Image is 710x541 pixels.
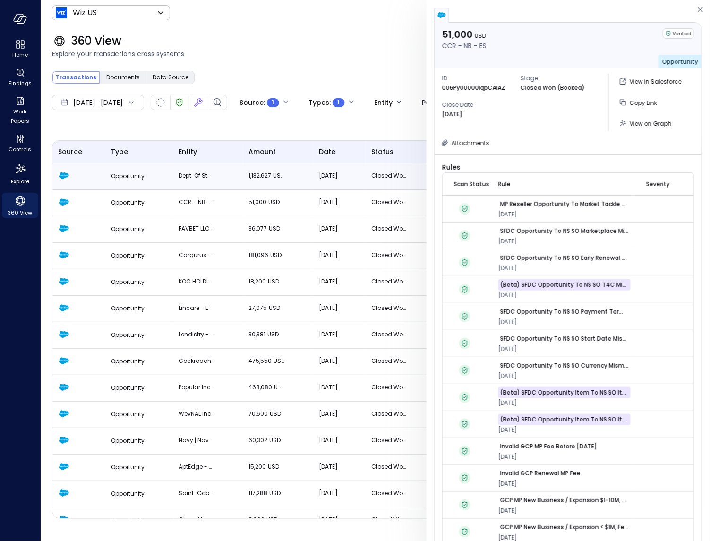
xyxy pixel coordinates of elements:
p: 30,381 [249,330,284,339]
p: [DATE] [442,110,462,119]
span: Stage [521,74,591,83]
span: Explore your transactions cross systems [52,49,699,59]
p: (Beta) SFDC Opportunity to NS SO T4C Mismatch [500,280,629,290]
span: 1 [338,98,340,107]
p: Closed Won (Booked) [371,303,407,313]
div: Verified [454,365,476,376]
a: SFDC Opportunity to NS SO Currency Mismatch [498,360,624,371]
a: SFDC Opportunity to NS SO Early Renewal Mismatch [498,252,624,264]
span: [DATE] [498,426,517,434]
span: USD [268,277,280,285]
span: Copy Link [630,99,657,107]
span: Documents [107,73,140,82]
span: [DATE] [498,210,517,218]
p: Wiz US [73,7,97,18]
span: USD [269,198,280,206]
p: 1,132,627 [249,171,284,180]
span: Findings [9,78,32,88]
span: 360 View [71,34,121,49]
p: 006Py00000IqpCAIAZ [442,83,505,93]
span: [DATE] [498,480,517,488]
button: Copy Link [616,94,661,111]
p: [DATE] [319,171,354,180]
a: MP Reseller Opportunity To Market Tackle Credit Mismatch [498,198,624,210]
p: [DATE] [319,489,354,498]
span: Rules [442,162,694,172]
p: 51,000 [442,28,487,41]
span: USD [269,224,281,232]
div: Verified [454,284,476,295]
div: Verified [454,392,476,403]
span: Opportunity [111,304,145,312]
span: USD [274,357,285,365]
p: SFDC Opportunity to NS SO Start Date Mismatch [500,334,629,343]
img: Salesforce [58,355,69,367]
div: Period [422,94,444,111]
img: Salesforce [58,461,69,472]
span: Opportunity [111,410,145,418]
p: 181,096 [249,250,284,260]
p: Closed Won (Booked) [371,171,407,180]
span: [DATE] [498,264,517,272]
p: AptEdge - RN - AD [179,462,214,472]
span: Controls [9,145,32,154]
span: USD [267,515,278,524]
p: SFDC Opportunity to NS SO Payment Terms Mismatch [500,307,629,317]
p: 51,000 [249,198,284,207]
span: Opportunity [111,463,145,471]
p: [DATE] [319,515,354,524]
span: USD [274,383,286,391]
img: Salesforce [58,249,69,261]
span: [DATE] [498,237,517,245]
p: (Beta) SFDC Opportunity Item to NS SO Item VM Amount Mismatch [500,415,629,424]
span: Opportunity [111,278,145,286]
img: Salesforce [58,302,69,314]
img: Salesforce [58,435,69,446]
p: MP Reseller Opportunity To Market Tackle Credit Mismatch [500,199,629,209]
span: Explore [11,177,29,186]
span: Close Date [442,100,513,110]
p: Closed Won (Booked) [371,198,407,207]
span: Opportunity [111,198,145,206]
p: Closed Won (Booked) [371,436,407,445]
a: GCP MP New Business / Expansion $1-10M, Fee ≠ 2% [498,495,624,506]
span: USD [271,251,282,259]
img: Salesforce [58,223,69,234]
span: Opportunity [111,172,145,180]
span: USD [475,32,486,40]
img: salesforce [437,10,446,20]
p: Closed Loop Medicine - REN+CON - AD [179,515,214,524]
span: [DATE] [498,345,517,353]
p: Invalid GCP Renewal MP Fee [500,469,581,478]
a: Invalid GCP Renewal MP Fee [498,468,624,479]
div: Source : [240,94,279,111]
img: Salesforce [58,382,69,393]
p: Closed Won (Booked) [521,83,585,93]
p: 70,600 [249,409,284,419]
img: Salesforce [58,488,69,499]
p: [DATE] [319,198,354,207]
span: status [371,146,393,157]
span: View on Graph [630,120,672,128]
div: Work Papers [2,94,38,127]
span: Data Source [153,73,188,82]
span: Opportunity [111,331,145,339]
div: Controls [2,132,38,155]
a: SFDC Opportunity to NS SO Payment Terms Mismatch [498,306,624,318]
p: KOC HOLDING ANONIM SIRKETI - NB - AD [179,277,214,286]
span: Opportunity [662,58,698,66]
p: 117,288 [249,489,284,498]
span: [DATE] [498,507,517,515]
span: [DATE] [73,97,95,108]
div: Findings [2,66,38,89]
p: 27,075 [249,303,284,313]
a: View on Graph [616,115,676,131]
p: FAVBET LLC - EXP - AD | SN | ENS [179,224,214,233]
p: CCR - NB - ES [179,198,214,207]
img: Salesforce [58,197,69,208]
img: Salesforce [58,170,69,181]
p: Lendistry - REN+EXP - AD | SN [179,330,214,339]
span: Opportunity [111,357,145,365]
a: SFDC Opportunity to NS SO Marketplace Mismatch [498,225,624,237]
p: Closed Won (Booked) [371,409,407,419]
